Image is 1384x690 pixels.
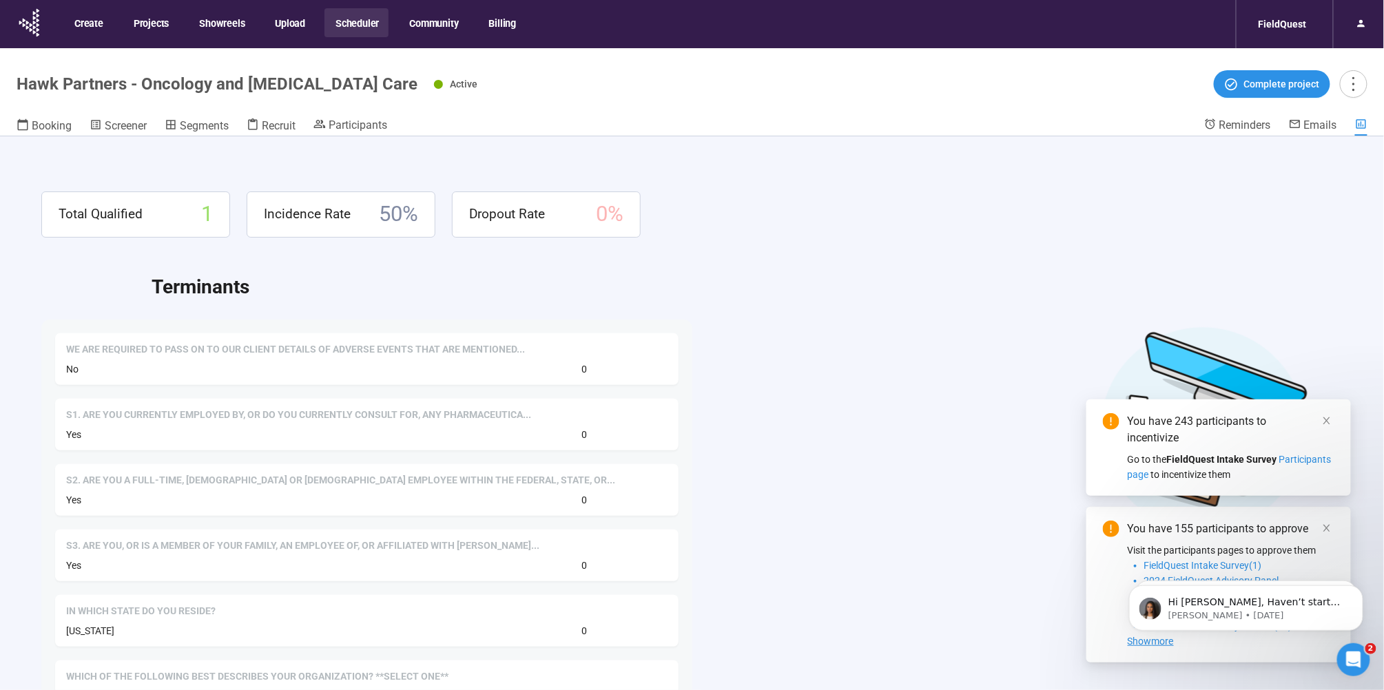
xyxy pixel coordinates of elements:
[152,272,1343,302] h2: Terminants
[329,118,387,132] span: Participants
[59,204,143,224] span: Total Qualified
[1214,70,1330,98] button: Complete project
[66,539,539,553] span: S3. Are you, or is a member of your family, an employee of, or affiliated with Kaiser Healthcare,...
[324,8,389,37] button: Scheduler
[105,119,147,132] span: Screener
[1128,543,1334,558] p: Visit the participants pages to approve them
[450,79,477,90] span: Active
[66,364,79,375] span: No
[17,118,72,136] a: Booking
[1167,454,1277,465] strong: FieldQuest Intake Survey
[1340,70,1367,98] button: more
[379,198,418,231] span: 50 %
[1304,118,1337,132] span: Emails
[596,198,623,231] span: 0 %
[582,362,588,377] span: 0
[66,408,531,422] span: S1. Are you currently employed by, or do you currently consult for, any pharmaceutical company, g...
[1103,521,1119,537] span: exclamation-circle
[201,198,213,231] span: 1
[1344,74,1363,93] span: more
[123,8,178,37] button: Projects
[469,204,545,224] span: Dropout Rate
[66,494,81,505] span: Yes
[262,119,296,132] span: Recruit
[1337,643,1370,676] iframe: Intercom live chat
[264,8,315,37] button: Upload
[1289,118,1337,134] a: Emails
[264,204,351,224] span: Incidence Rate
[1128,521,1334,537] div: You have 155 participants to approve
[398,8,468,37] button: Community
[582,492,588,508] span: 0
[63,8,113,37] button: Create
[180,119,229,132] span: Segments
[66,625,114,636] span: [US_STATE]
[66,474,615,488] span: S2. Are you a full-time, part-time or contract employee within the Federal, State, or Local gover...
[1103,413,1119,430] span: exclamation-circle
[1128,413,1334,446] div: You have 243 participants to incentivize
[66,670,448,684] span: Which of the following best describes your organization? **Select one**
[1100,325,1308,532] img: Desktop work notes
[478,8,526,37] button: Billing
[1108,556,1384,653] iframe: Intercom notifications message
[313,118,387,134] a: Participants
[582,623,588,638] span: 0
[582,558,588,573] span: 0
[1322,523,1332,533] span: close
[66,605,216,618] span: In which state do you reside?
[32,119,72,132] span: Booking
[66,343,525,357] span: We are required to pass on to our client details of adverse events that are mentioned during the ...
[90,118,147,136] a: Screener
[582,427,588,442] span: 0
[1244,76,1320,92] span: Complete project
[1365,643,1376,654] span: 2
[165,118,229,136] a: Segments
[17,74,417,94] h1: Hawk Partners - Oncology and [MEDICAL_DATA] Care
[1128,452,1334,482] div: Go to the to incentivize them
[1322,416,1332,426] span: close
[247,118,296,136] a: Recruit
[66,429,81,440] span: Yes
[1204,118,1271,134] a: Reminders
[1250,11,1315,37] div: FieldQuest
[1219,118,1271,132] span: Reminders
[66,560,81,571] span: Yes
[188,8,254,37] button: Showreels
